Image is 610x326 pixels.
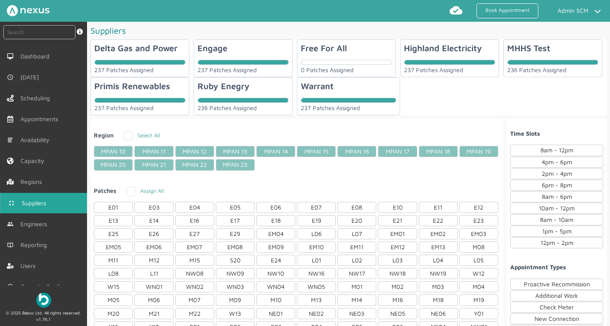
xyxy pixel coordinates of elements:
div: 237 Patches Assigned [404,67,495,73]
div: NE02 [297,308,336,319]
label: Assign All [127,187,164,194]
div: EM08 [216,242,255,253]
div: M04 [459,281,498,292]
div: E07 [297,202,336,213]
div: E23 [459,215,498,226]
div: M15 [175,255,214,266]
div: 2pm - 4pm [510,168,603,179]
span: Scheduling [20,95,53,102]
img: Beboc Logo [36,293,51,308]
div: M22 [175,308,214,319]
div: MPAN 12 [175,146,214,157]
div: W15 [94,281,133,292]
div: E06 [256,202,295,213]
div: M05 [94,294,133,306]
div: E14 [134,215,173,226]
div: 1pm - 5pm [510,226,603,237]
h1: Suppliers [90,22,349,39]
div: Additional Work [510,290,603,301]
div: Highland Electricity [404,43,482,53]
div: M21 [134,308,173,319]
div: L11 [134,268,173,279]
div: E21 [378,215,417,226]
div: L04 [419,255,458,266]
div: 10am - 12pm [510,203,603,214]
div: E13 [94,215,133,226]
span: Engineers [20,221,50,227]
div: WN03 [216,281,255,292]
div: L01 [297,255,336,266]
div: MPAN 17 [378,146,417,157]
img: md-time.svg [7,74,14,81]
div: 237 Patches Assigned [94,67,186,73]
div: M20 [94,308,133,319]
div: W13 [216,308,255,319]
img: md-desktop.svg [7,53,14,60]
div: NW10 [256,268,295,279]
h4: Time Slots [510,130,603,137]
div: E05 [216,202,255,213]
div: NW08 [175,268,214,279]
span: Users [20,262,39,269]
div: EM06 [134,242,173,253]
h2: Patches [94,186,120,195]
div: Primis Renewables [94,81,170,91]
h4: Appointment Types [510,264,603,271]
img: md-list.svg [7,137,14,143]
div: E29 [216,228,255,239]
div: 236 Patches Assigned [507,67,598,73]
div: L03 [378,255,417,266]
div: MPAN 14 [256,146,295,157]
div: L07 [337,228,376,239]
div: MPAN 18 [419,146,458,157]
label: Select All [124,132,160,139]
div: 8am - 6pm [510,191,603,202]
div: Y01 [459,308,498,319]
div: E11 [419,202,458,213]
div: 236 Patches Assigned [198,105,289,111]
span: Dashboard [20,53,53,60]
div: NE01 [256,308,295,319]
div: MPAN 23 [216,159,255,170]
div: E18 [256,215,295,226]
div: EM12 [378,242,417,253]
div: M16 [378,294,417,306]
div: WN05 [297,281,336,292]
div: NW18 [378,268,417,279]
div: E26 [134,228,173,239]
div: 8am - 10am [510,214,603,225]
div: MPAN 20 [94,159,133,170]
div: 0 Patches Assigned [301,67,392,73]
div: Engage [198,43,227,53]
div: 12pm - 2pm [510,237,603,248]
img: md-contract.svg [8,200,15,207]
div: M11 [94,255,133,266]
div: EM07 [175,242,214,253]
div: M01 [337,281,376,292]
div: L06 [297,228,336,239]
div: M02 [378,281,417,292]
div: S20 [216,255,255,266]
a: Book Appointment [476,3,538,18]
div: 237 Patches Assigned [198,67,289,73]
img: regions.left-menu.svg [7,178,14,185]
div: 8am - 12pm [510,145,603,156]
div: L08 [94,268,133,279]
div: Warrant [301,81,334,91]
div: E01 [94,202,133,213]
img: user-left-menu.svg [7,262,14,269]
div: L05 [459,255,498,266]
div: NW17 [337,268,376,279]
div: MPAN 16 [337,146,376,157]
div: M19 [459,294,498,306]
div: MPAN 21 [134,159,173,170]
div: MPAN 22 [175,159,214,170]
div: M13 [297,294,336,306]
img: md-cloud-done.svg [449,3,463,17]
div: MPAN 13 [216,146,255,157]
div: E08 [337,202,376,213]
div: MPAN 10 [94,146,133,157]
div: MHHS Test [507,43,550,53]
div: EM05 [94,242,133,253]
div: M18 [419,294,458,306]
